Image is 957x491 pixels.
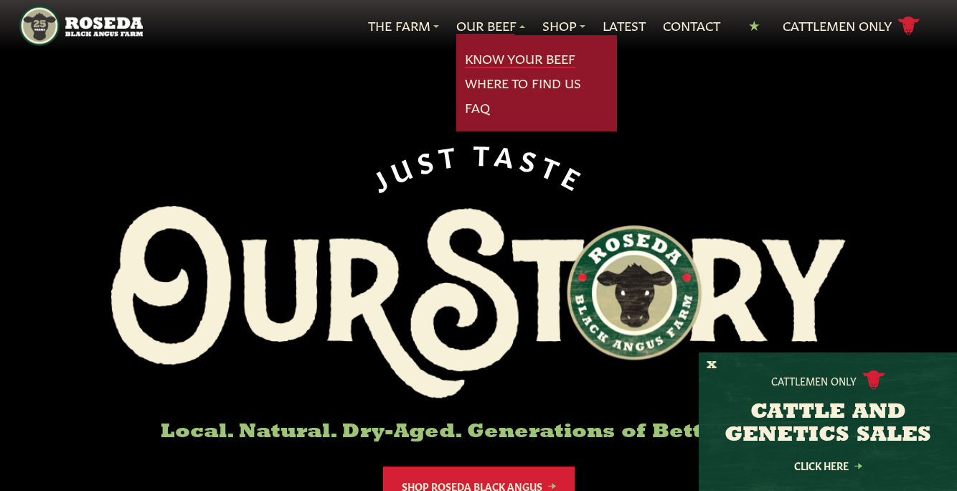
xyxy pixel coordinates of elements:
span: U [385,149,420,185]
button: X [707,358,717,373]
a: Click Here [763,461,892,470]
span: T [473,138,496,167]
a: Cattlemen Only [783,14,920,39]
span: J [366,160,396,195]
a: The Farm [368,17,439,35]
img: https://roseda.com/wp-content/uploads/2021/05/roseda-25-header.png [19,6,143,46]
a: Where To Find Us [465,74,581,93]
h3: CATTLE AND GENETICS SALES [717,401,939,447]
span: E [558,159,590,195]
span: T [538,149,570,184]
span: T [436,139,463,170]
span: A [494,139,522,170]
a: Shop [542,17,585,35]
h6: Local. Natural. Dry-Aged. Generations of Better Beef. [111,421,846,444]
a: Contact [663,17,720,35]
div: JUST TASTE [364,138,593,195]
img: cattle-icon.svg [862,370,885,390]
a: Our Beef [456,17,525,35]
a: Latest [603,17,646,35]
span: S [517,143,545,176]
p: Cattlemen Only [771,373,857,388]
img: Roseda Black Aangus Farm [111,206,846,398]
span: S [413,142,441,175]
a: FAQ [465,98,490,117]
a: Know Your Beef [465,50,575,68]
